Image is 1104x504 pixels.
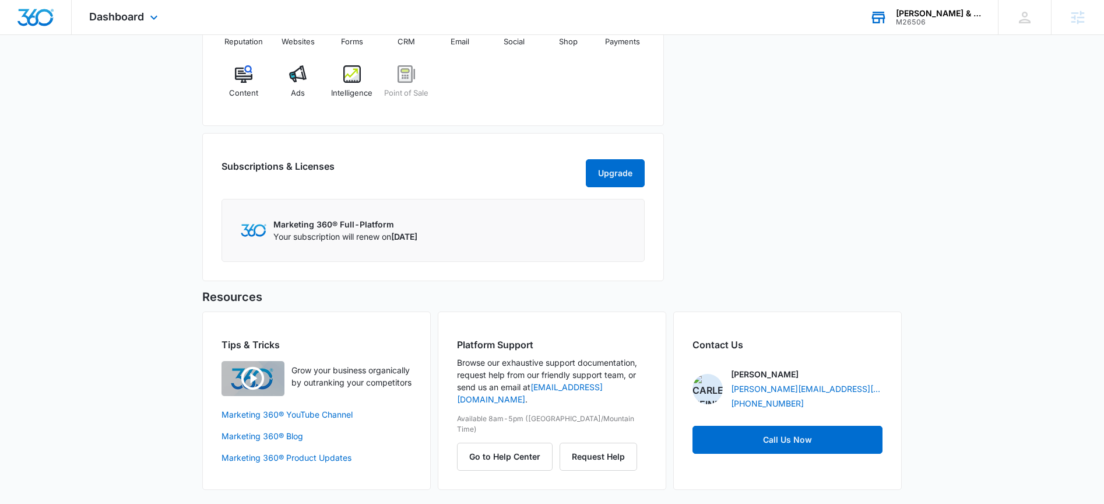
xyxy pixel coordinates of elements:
[692,338,883,352] h2: Contact Us
[391,232,417,242] span: [DATE]
[221,430,412,442] a: Marketing 360® Blog
[605,36,640,48] span: Payments
[273,230,417,243] p: Your subscription will renew on
[504,36,525,48] span: Social
[221,361,284,396] img: Quick Overview Video
[731,383,883,395] a: [PERSON_NAME][EMAIL_ADDRESS][PERSON_NAME][DOMAIN_NAME]
[451,36,469,48] span: Email
[282,36,315,48] span: Websites
[457,414,647,435] p: Available 8am-5pm ([GEOGRAPHIC_DATA]/Mountain Time)
[221,65,266,107] a: Content
[560,452,637,461] a: Request Help
[384,65,428,107] a: Point of Sale
[276,65,321,107] a: Ads
[457,356,647,405] p: Browse our exhaustive support documentation, request help from our friendly support team, or send...
[229,87,258,99] span: Content
[586,159,645,187] button: Upgrade
[384,87,428,99] span: Point of Sale
[89,10,144,23] span: Dashboard
[221,408,412,421] a: Marketing 360® YouTube Channel
[692,426,883,454] a: Call Us Now
[731,397,804,409] a: [PHONE_NUMBER]
[221,338,412,352] h2: Tips & Tricks
[457,443,553,471] button: Go to Help Center
[559,36,578,48] span: Shop
[273,218,417,230] p: Marketing 360® Full-Platform
[398,36,415,48] span: CRM
[241,224,266,236] img: Marketing 360 Logo
[457,338,647,352] h2: Platform Support
[202,288,902,306] h5: Resources
[221,159,335,183] h2: Subscriptions & Licenses
[341,36,363,48] span: Forms
[330,65,375,107] a: Intelligence
[731,368,799,380] p: [PERSON_NAME]
[221,452,412,464] a: Marketing 360® Product Updates
[692,374,723,404] img: Carlee Heinmiller
[331,87,372,99] span: Intelligence
[291,364,412,388] p: Grow your business organically by outranking your competitors
[457,452,560,461] a: Go to Help Center
[560,443,637,471] button: Request Help
[291,87,305,99] span: Ads
[896,9,981,18] div: account name
[896,18,981,26] div: account id
[224,36,263,48] span: Reputation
